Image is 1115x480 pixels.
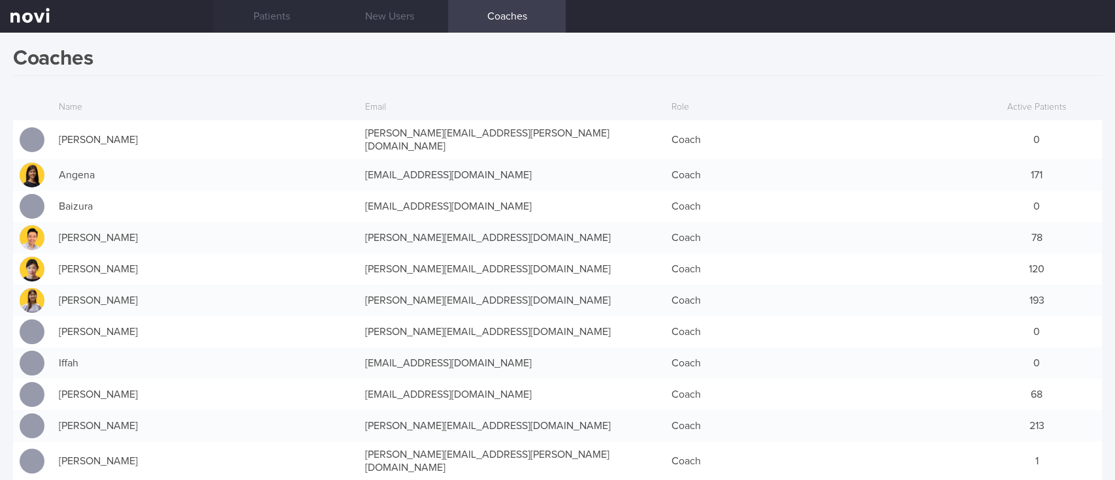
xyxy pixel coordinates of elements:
div: Role [665,95,971,120]
div: 213 [971,413,1102,439]
div: [PERSON_NAME] [52,256,359,282]
div: [EMAIL_ADDRESS][DOMAIN_NAME] [359,381,665,408]
h1: Coaches [13,46,1102,76]
div: Coach [665,381,971,408]
div: [PERSON_NAME][EMAIL_ADDRESS][DOMAIN_NAME] [359,413,665,439]
div: 1 [971,448,1102,474]
div: 0 [971,319,1102,345]
div: [PERSON_NAME] [52,413,359,439]
div: [PERSON_NAME][EMAIL_ADDRESS][DOMAIN_NAME] [359,287,665,313]
div: Coach [665,127,971,153]
div: [EMAIL_ADDRESS][DOMAIN_NAME] [359,193,665,219]
div: [PERSON_NAME] [52,287,359,313]
div: Coach [665,413,971,439]
div: 68 [971,381,1102,408]
div: [EMAIL_ADDRESS][DOMAIN_NAME] [359,350,665,376]
div: [PERSON_NAME] [52,448,359,474]
div: Iffah [52,350,359,376]
div: Coach [665,162,971,188]
div: [PERSON_NAME] [52,319,359,345]
div: Coach [665,256,971,282]
div: Angena [52,162,359,188]
div: 0 [971,350,1102,376]
div: 78 [971,225,1102,251]
div: 193 [971,287,1102,313]
div: [PERSON_NAME] [52,127,359,153]
div: 171 [971,162,1102,188]
div: Active Patients [971,95,1102,120]
div: [PERSON_NAME][EMAIL_ADDRESS][DOMAIN_NAME] [359,319,665,345]
div: Baizura [52,193,359,219]
div: [PERSON_NAME] [52,225,359,251]
div: 0 [971,193,1102,219]
div: 120 [971,256,1102,282]
div: [PERSON_NAME][EMAIL_ADDRESS][PERSON_NAME][DOMAIN_NAME] [359,120,665,159]
div: Coach [665,319,971,345]
div: Email [359,95,665,120]
div: [PERSON_NAME][EMAIL_ADDRESS][DOMAIN_NAME] [359,256,665,282]
div: Name [52,95,359,120]
div: 0 [971,127,1102,153]
div: Coach [665,448,971,474]
div: Coach [665,193,971,219]
div: Coach [665,225,971,251]
div: [EMAIL_ADDRESS][DOMAIN_NAME] [359,162,665,188]
div: [PERSON_NAME][EMAIL_ADDRESS][DOMAIN_NAME] [359,225,665,251]
div: Coach [665,350,971,376]
div: [PERSON_NAME] [52,381,359,408]
div: Coach [665,287,971,313]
